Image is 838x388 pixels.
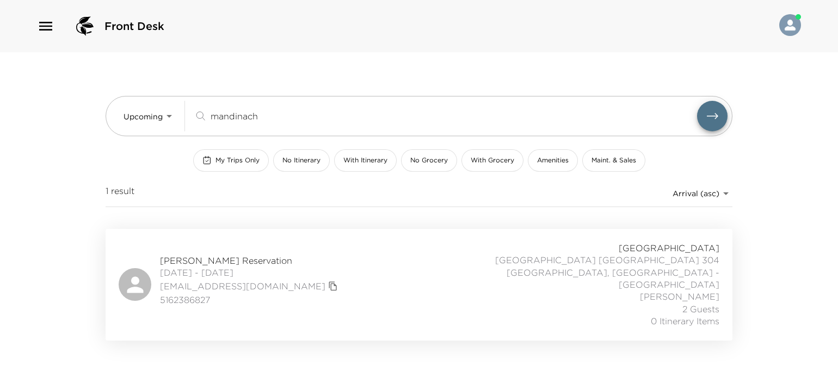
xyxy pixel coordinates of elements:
[160,254,341,266] span: [PERSON_NAME] Reservation
[325,278,341,294] button: copy primary member email
[673,189,719,198] span: Arrival (asc)
[160,280,325,292] a: [EMAIL_ADDRESS][DOMAIN_NAME]
[591,156,636,165] span: Maint. & Sales
[537,156,569,165] span: Amenities
[334,149,397,172] button: With Itinerary
[582,149,645,172] button: Maint. & Sales
[193,149,269,172] button: My Trips Only
[528,149,578,172] button: Amenities
[651,315,719,327] span: 0 Itinerary Items
[160,266,341,278] span: [DATE] - [DATE]
[640,290,719,302] span: [PERSON_NAME]
[273,149,330,172] button: No Itinerary
[106,185,134,202] span: 1 result
[211,110,697,122] input: Search by traveler, residence, or concierge
[282,156,321,165] span: No Itinerary
[104,19,164,34] span: Front Desk
[124,112,163,122] span: Upcoming
[106,229,732,341] a: [PERSON_NAME] Reservation[DATE] - [DATE][EMAIL_ADDRESS][DOMAIN_NAME]copy primary member email5162...
[72,13,98,39] img: logo
[410,156,448,165] span: No Grocery
[160,294,341,306] span: 5162386827
[461,149,523,172] button: With Grocery
[343,156,387,165] span: With Itinerary
[682,303,719,315] span: 2 Guests
[619,242,719,254] span: [GEOGRAPHIC_DATA]
[779,14,801,36] img: User
[401,149,457,172] button: No Grocery
[471,156,514,165] span: With Grocery
[215,156,260,165] span: My Trips Only
[479,254,719,290] span: [GEOGRAPHIC_DATA] [GEOGRAPHIC_DATA] 304 [GEOGRAPHIC_DATA], [GEOGRAPHIC_DATA] - [GEOGRAPHIC_DATA]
